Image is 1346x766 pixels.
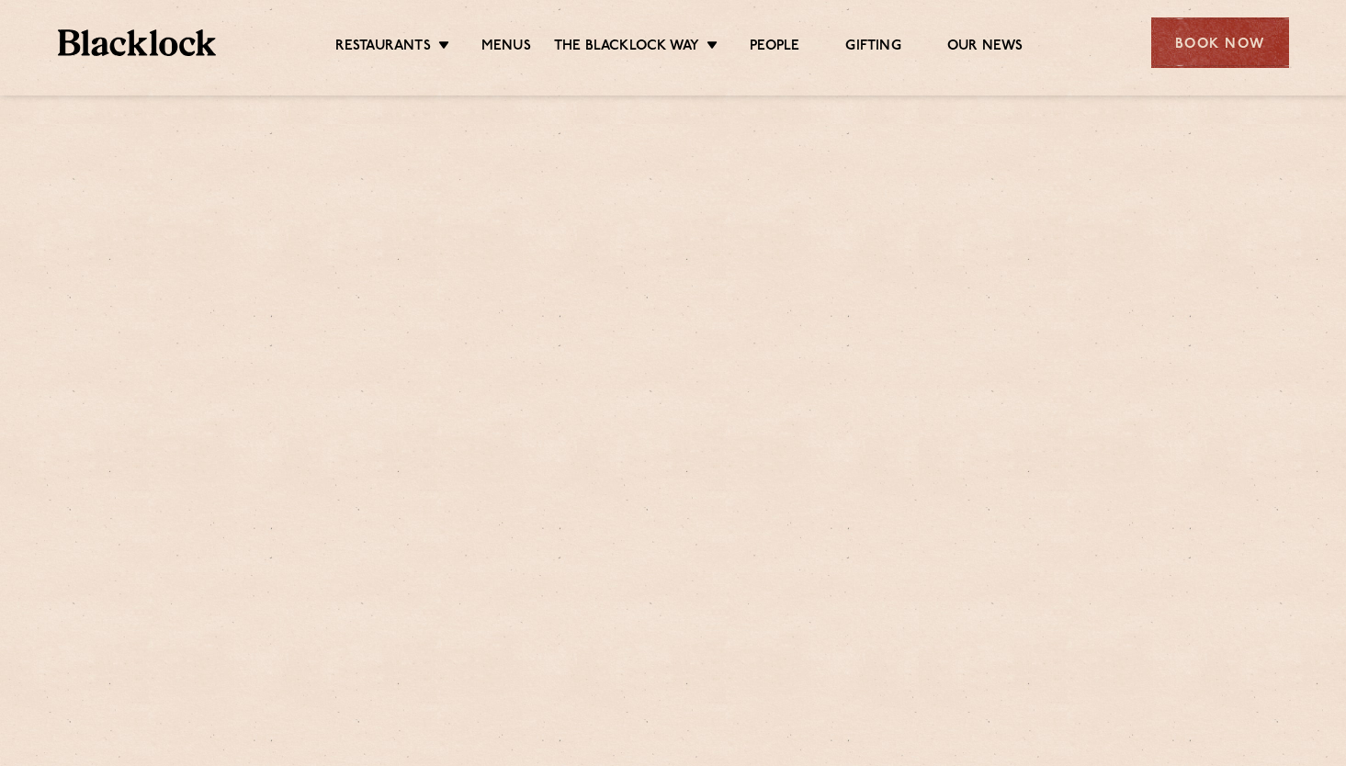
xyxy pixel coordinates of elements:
a: Menus [481,38,531,58]
img: BL_Textured_Logo-footer-cropped.svg [58,29,217,56]
div: Book Now [1151,17,1289,68]
a: The Blacklock Way [554,38,699,58]
a: Restaurants [335,38,431,58]
a: People [750,38,799,58]
a: Our News [947,38,1024,58]
a: Gifting [845,38,900,58]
